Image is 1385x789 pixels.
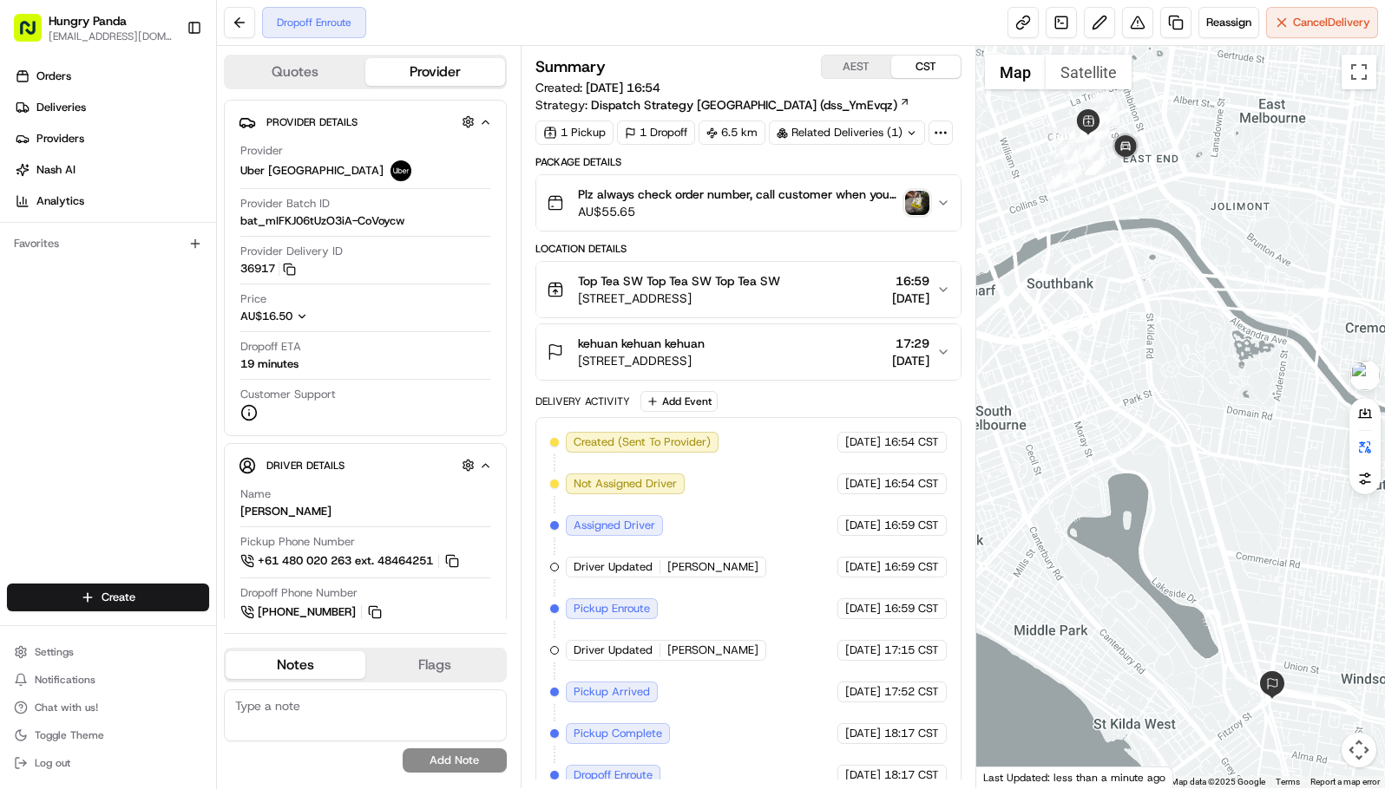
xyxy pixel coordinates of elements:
[574,767,653,783] span: Dropoff Enroute
[35,673,95,687] span: Notifications
[7,668,209,692] button: Notifications
[892,335,929,352] span: 17:29
[7,187,216,215] a: Analytics
[976,766,1173,788] div: Last Updated: less than a minute ago
[884,767,939,783] span: 18:17 CST
[981,766,1038,788] img: Google
[1198,7,1259,38] button: Reassign
[240,309,292,323] span: AU$16.50
[239,108,492,136] button: Provider Details
[7,640,209,664] button: Settings
[258,604,356,620] span: [PHONE_NUMBER]
[1047,127,1067,147] div: 26
[640,391,718,412] button: Add Event
[578,203,898,220] span: AU$55.65
[578,272,780,290] span: Top Tea SW Top Tea SW Top Tea SW
[905,191,929,215] img: photo_proof_of_pickup image
[240,356,299,372] div: 19 minutes
[845,476,881,492] span: [DATE]
[102,590,135,605] span: Create
[258,553,433,569] span: +61 480 020 263 ext. 48464251
[240,163,384,179] span: Uber [GEOGRAPHIC_DATA]
[1085,156,1104,175] div: 3
[985,55,1046,89] button: Show street map
[35,756,70,770] span: Log out
[226,651,365,679] button: Notes
[845,518,881,533] span: [DATE]
[240,504,331,519] div: [PERSON_NAME]
[884,684,939,700] span: 17:52 CST
[240,261,296,277] button: 36917
[536,175,961,231] button: Plz always check order number, call customer when you arrive, any delivery issues, Contact WhatsA...
[391,160,411,181] img: uber-new-logo.jpeg
[769,121,925,145] div: Related Deliveries (1)
[240,143,283,159] span: Provider
[574,601,650,616] span: Pickup Enroute
[884,476,939,492] span: 16:54 CST
[536,324,961,380] button: kehuan kehuan kehuan[STREET_ADDRESS]17:29[DATE]
[1056,138,1075,157] div: 25
[667,559,758,575] span: [PERSON_NAME]
[535,242,962,256] div: Location Details
[591,96,910,114] a: Dispatch Strategy [GEOGRAPHIC_DATA] (dss_YmEvqz)
[36,193,84,209] span: Analytics
[7,7,180,49] button: Hungry Panda[EMAIL_ADDRESS][DOMAIN_NAME]
[845,559,881,575] span: [DATE]
[884,601,939,616] span: 16:59 CST
[240,585,358,601] span: Dropoff Phone Number
[845,726,881,741] span: [DATE]
[535,155,962,169] div: Package Details
[49,12,127,29] button: Hungry Panda
[1099,101,1119,120] div: 15
[1068,143,1087,162] div: 41
[7,230,209,258] div: Favorites
[1090,83,1109,102] div: 12
[535,59,606,75] h3: Summary
[667,642,758,658] span: [PERSON_NAME]
[240,213,404,229] span: bat_mIFKJ06tUzO3iA-CoVoycw
[884,518,939,533] span: 16:59 CST
[1293,15,1370,30] span: Cancel Delivery
[1046,170,1065,189] div: 39
[535,79,660,96] span: Created:
[591,96,897,114] span: Dispatch Strategy [GEOGRAPHIC_DATA] (dss_YmEvqz)
[845,642,881,658] span: [DATE]
[578,186,898,203] span: Plz always check order number, call customer when you arrive, any delivery issues, Contact WhatsA...
[240,603,384,622] a: [PHONE_NUMBER]
[1070,118,1089,137] div: 30
[845,601,881,616] span: [DATE]
[981,766,1038,788] a: Open this area in Google Maps (opens a new window)
[240,196,330,212] span: Provider Batch ID
[1060,121,1079,140] div: 27
[7,62,216,90] a: Orders
[240,551,462,571] button: +61 480 020 263 ext. 48464251
[240,486,271,502] span: Name
[35,645,74,659] span: Settings
[35,701,98,714] span: Chat with us!
[1059,154,1078,173] div: 37
[7,584,209,611] button: Create
[239,451,492,479] button: Driver Details
[266,459,345,473] span: Driver Details
[1342,55,1376,89] button: Toggle fullscreen view
[578,352,705,369] span: [STREET_ADDRESS]
[884,726,939,741] span: 18:17 CST
[892,272,929,290] span: 16:59
[240,534,355,550] span: Pickup Phone Number
[845,434,881,450] span: [DATE]
[892,352,929,369] span: [DATE]
[535,96,910,114] div: Strategy:
[574,559,653,575] span: Driver Updated
[7,156,216,184] a: Nash AI
[365,58,505,86] button: Provider
[1266,7,1378,38] button: CancelDelivery
[892,290,929,307] span: [DATE]
[7,723,209,747] button: Toggle Theme
[1093,93,1113,112] div: 8
[1062,164,1081,183] div: 40
[1342,733,1376,767] button: Map camera controls
[49,29,173,43] span: [EMAIL_ADDRESS][DOMAIN_NAME]
[7,125,216,153] a: Providers
[1094,108,1113,127] div: 28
